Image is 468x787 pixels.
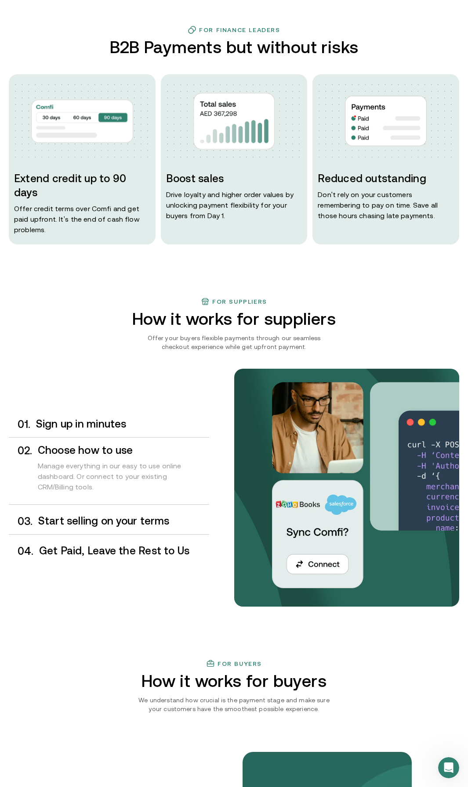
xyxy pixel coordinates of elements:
img: finance [206,659,215,668]
h3: For buyers [218,660,262,667]
img: img [193,93,275,149]
div: 0 4 . [9,545,34,557]
h3: Sign up in minutes [36,418,209,430]
img: bg [234,369,460,607]
img: dots [166,79,302,163]
div: 0 1 . [9,418,31,430]
h2: B2B Payments but without risks [106,38,362,57]
p: Offer credit terms over Comfi and get paid upfront. It’s the end of cash flow problems. [14,203,150,235]
img: img [31,90,133,152]
h3: Boost sales [166,172,302,186]
h2: How it works for buyers [106,672,362,690]
h3: Reduced outstanding [318,172,454,186]
iframe: Intercom live chat [438,757,459,778]
div: 0 2 . [9,445,33,501]
p: We understand how crucial is the payment stage and make sure your customers have the smoothest po... [134,696,334,713]
div: 0 3 . [9,515,33,527]
h3: Choose how to use [38,445,209,456]
h2: How it works for suppliers [106,309,362,328]
p: Drive loyalty and higher order values by unlocking payment flexibility for your buyers from Day 1. [166,189,302,221]
div: Manage everything in our easy to use online dashboard. Or connect to your existing CRM/Billing to... [38,456,209,501]
img: dots [318,79,454,163]
h3: Get Paid, Leave the Rest to Us [39,545,209,557]
h3: Extend credit up to 90 days [14,172,150,200]
img: dots [14,79,150,163]
h3: Start selling on your terms [38,515,209,527]
h3: For suppliers [212,298,267,305]
p: Don ' t rely on your customers remembering to pay on time. Save all those hours chasing late paym... [318,189,454,221]
h3: For Finance Leaders [199,26,280,33]
img: finance [201,297,210,306]
img: img [345,96,427,146]
img: finance [188,25,196,34]
p: Offer your buyers flexible payments through our seamless checkout experience while get upfront pa... [134,334,334,351]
